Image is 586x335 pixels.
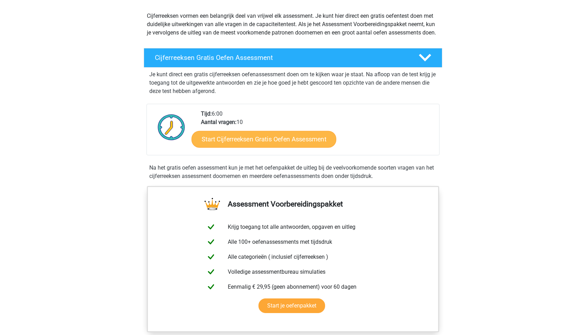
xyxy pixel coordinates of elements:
[258,298,325,313] a: Start je oefenpakket
[149,70,437,95] p: Je kunt direct een gratis cijferreeksen oefenassessment doen om te kijken waar je staat. Na afloo...
[201,119,236,125] b: Aantal vragen:
[201,110,212,117] b: Tijd:
[147,12,439,37] p: Cijferreeksen vormen een belangrijk deel van vrijwel elk assessment. Je kunt hier direct een grat...
[191,131,336,147] a: Start Cijferreeksen Gratis Oefen Assessment
[146,164,439,180] div: Na het gratis oefen assessment kun je met het oefenpakket de uitleg bij de veelvoorkomende soorte...
[155,54,407,62] h4: Cijferreeksen Gratis Oefen Assessment
[196,110,439,155] div: 6:00 10
[154,110,189,145] img: Klok
[141,48,445,68] a: Cijferreeksen Gratis Oefen Assessment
